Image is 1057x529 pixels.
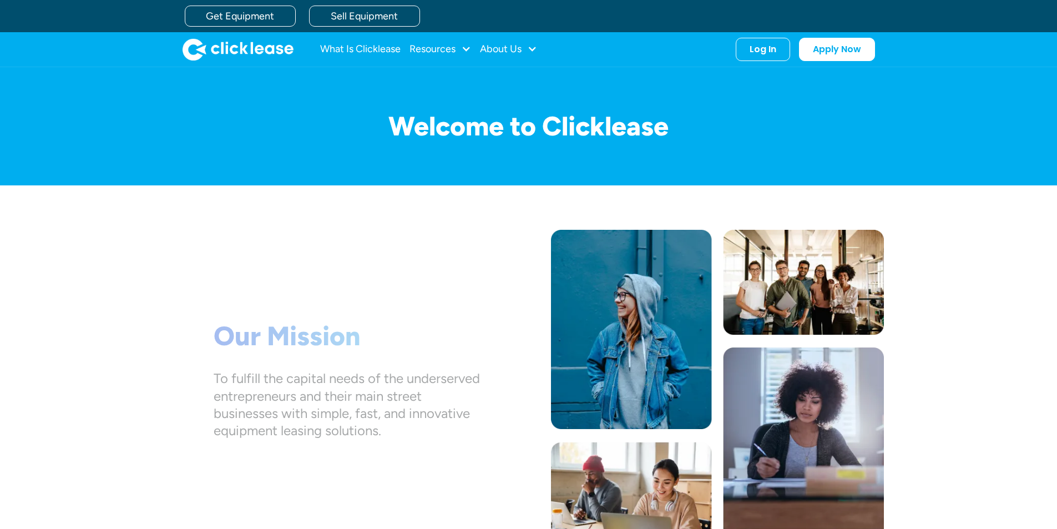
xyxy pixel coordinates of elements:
[183,38,294,61] img: Clicklease logo
[799,38,875,61] a: Apply Now
[214,320,480,352] h1: Our Mission
[320,38,401,61] a: What Is Clicklease
[174,112,884,141] h1: Welcome to Clicklease
[214,370,480,439] div: To fulfill the capital needs of the underserved entrepreneurs and their main street businesses wi...
[309,6,420,27] a: Sell Equipment
[185,6,296,27] a: Get Equipment
[750,44,776,55] div: Log In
